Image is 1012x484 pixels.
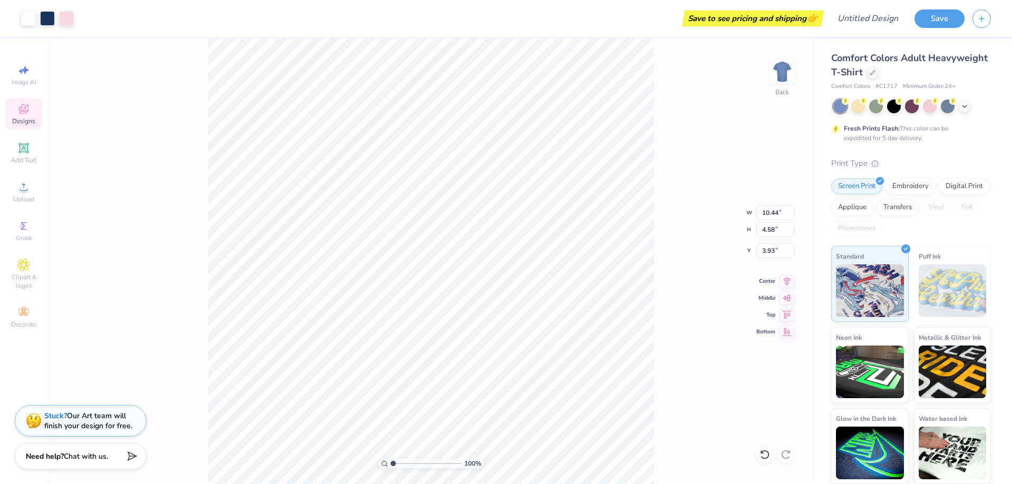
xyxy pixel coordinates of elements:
span: Standard [836,251,864,262]
div: Screen Print [831,179,882,194]
div: Transfers [877,200,919,215]
img: Standard [836,264,904,317]
span: Minimum Order: 24 + [903,82,956,91]
img: Metallic & Glitter Ink [919,345,987,398]
div: Rhinestones [831,221,882,236]
span: Middle [756,294,775,302]
span: Clipart & logos [5,273,42,290]
span: Designs [12,117,35,125]
div: Our Art team will finish your design for free. [44,411,132,431]
div: Applique [831,200,873,215]
button: Save [914,9,965,28]
span: Bottom [756,328,775,335]
span: Metallic & Glitter Ink [919,332,981,343]
div: Digital Print [939,179,990,194]
span: Comfort Colors Adult Heavyweight T-Shirt [831,52,988,78]
img: Back [772,61,793,82]
span: Upload [13,195,34,203]
span: Center [756,278,775,285]
span: Water based Ink [919,413,967,424]
img: Puff Ink [919,264,987,317]
div: Back [775,87,789,97]
strong: Stuck? [44,411,67,421]
span: Puff Ink [919,251,941,262]
div: Embroidery [885,179,936,194]
img: Glow in the Dark Ink [836,427,904,479]
span: Decorate [11,320,36,329]
div: Foil [955,200,979,215]
div: Save to see pricing and shipping [685,11,821,26]
div: This color can be expedited for 5 day delivery. [844,124,974,143]
span: Add Text [11,156,36,164]
span: Image AI [12,78,36,86]
span: Top [756,311,775,319]
span: Neon Ink [836,332,862,343]
div: Vinyl [922,200,951,215]
span: 100 % [464,459,481,468]
div: Print Type [831,157,991,170]
span: 👉 [806,12,818,24]
img: Neon Ink [836,345,904,398]
input: Untitled Design [829,8,907,29]
span: Glow in the Dark Ink [836,413,896,424]
span: Chat with us. [64,451,108,461]
span: Comfort Colors [831,82,870,91]
img: Water based Ink [919,427,987,479]
strong: Fresh Prints Flash: [844,124,900,133]
span: Greek [16,234,32,242]
strong: Need help? [26,451,64,461]
span: # C1717 [875,82,898,91]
